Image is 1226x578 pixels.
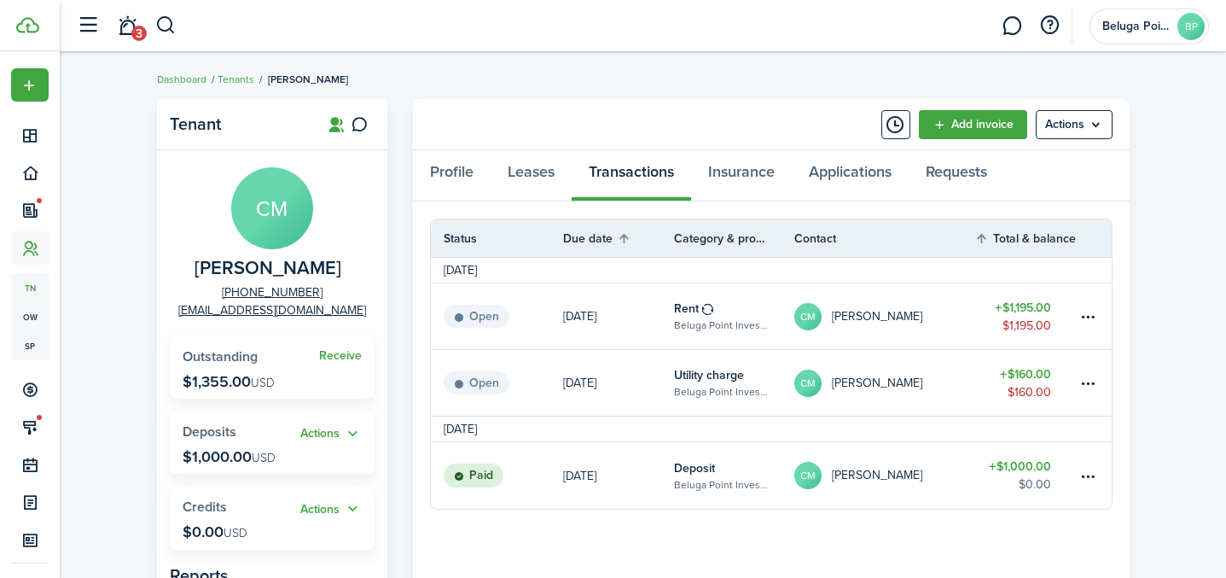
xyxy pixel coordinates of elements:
[974,283,1077,349] a: $1,195.00$1,195.00
[183,523,247,540] p: $0.00
[996,4,1028,48] a: Messaging
[1002,317,1051,335] table-amount-description: $1,195.00
[832,469,922,482] table-profile-info-text: [PERSON_NAME]
[674,384,769,400] table-subtitle: Beluga Point Investments LLC - [GEOGRAPHIC_DATA], Unit 1503
[16,17,39,33] img: TenantCloud
[1008,383,1051,401] table-amount-description: $160.00
[1102,20,1171,32] span: Beluga Point Investments LLC
[300,499,362,519] button: Open menu
[251,374,275,392] span: USD
[431,283,563,349] a: Open
[563,350,674,416] a: [DATE]
[794,462,822,489] avatar-text: CM
[157,72,206,87] a: Dashboard
[674,459,715,477] table-info-title: Deposit
[563,442,674,509] a: [DATE]
[183,422,236,441] span: Deposits
[218,72,254,87] a: Tenants
[231,167,313,249] avatar-text: CM
[974,350,1077,416] a: $160.00$160.00
[794,442,975,509] a: CM[PERSON_NAME]
[1035,11,1064,40] button: Open resource center
[431,261,490,279] td: [DATE]
[72,9,104,42] button: Open sidebar
[222,283,322,301] a: [PHONE_NUMBER]
[431,420,490,438] td: [DATE]
[881,110,910,139] button: Timeline
[563,374,596,392] p: [DATE]
[431,350,563,416] a: Open
[1036,110,1113,139] menu-btn: Actions
[674,230,794,248] th: Category & property
[563,307,596,325] p: [DATE]
[1000,365,1051,383] table-amount-title: $160.00
[563,467,596,485] p: [DATE]
[268,72,348,87] span: [PERSON_NAME]
[674,300,699,318] table-info-title: Rent
[444,305,509,329] status: Open
[252,449,276,467] span: USD
[111,4,143,48] a: Notifications
[909,150,1004,201] a: Requests
[832,377,922,390] table-profile-info-text: [PERSON_NAME]
[11,331,49,360] a: sp
[300,424,362,444] button: Open menu
[300,499,362,519] button: Actions
[170,114,306,134] panel-main-title: Tenant
[183,347,258,366] span: Outstanding
[563,283,674,349] a: [DATE]
[674,477,769,493] table-subtitle: Beluga Point Investments LLC - [GEOGRAPHIC_DATA], Unit 1503
[224,524,247,542] span: USD
[674,366,744,384] table-info-title: Utility charge
[131,26,147,41] span: 3
[794,303,822,330] avatar-text: CM
[183,373,275,390] p: $1,355.00
[431,442,563,509] a: Paid
[989,458,1051,476] table-amount-title: $1,000.00
[183,448,276,465] p: $1,000.00
[674,318,769,333] table-subtitle: Beluga Point Investments LLC - [GEOGRAPHIC_DATA], Unit 1503
[919,110,1027,139] a: Add invoice
[319,349,362,363] a: Receive
[491,150,572,201] a: Leases
[792,150,909,201] a: Applications
[444,464,503,488] status: Paid
[1019,476,1051,493] table-amount-description: $0.00
[674,442,794,509] a: DepositBeluga Point Investments LLC - [GEOGRAPHIC_DATA], Unit 1503
[11,302,49,331] a: ow
[300,424,362,444] button: Actions
[974,228,1077,248] th: Sort
[413,150,491,201] a: Profile
[431,230,563,248] th: Status
[974,442,1077,509] a: $1,000.00$0.00
[1036,110,1113,139] button: Open menu
[832,310,922,324] table-profile-info-text: [PERSON_NAME]
[11,68,49,102] button: Open menu
[195,258,341,279] span: Curtis Markley
[794,370,822,397] avatar-text: CM
[444,371,509,395] status: Open
[794,350,975,416] a: CM[PERSON_NAME]
[155,11,177,40] button: Search
[995,299,1051,317] table-amount-title: $1,195.00
[794,283,975,349] a: CM[PERSON_NAME]
[691,150,792,201] a: Insurance
[563,228,674,248] th: Sort
[794,230,975,248] th: Contact
[183,497,227,517] span: Credits
[674,283,794,349] a: RentBeluga Point Investments LLC - [GEOGRAPHIC_DATA], Unit 1503
[178,301,366,319] a: [EMAIL_ADDRESS][DOMAIN_NAME]
[1177,13,1205,40] avatar-text: BP
[674,350,794,416] a: Utility chargeBeluga Point Investments LLC - [GEOGRAPHIC_DATA], Unit 1503
[11,273,49,302] a: tn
